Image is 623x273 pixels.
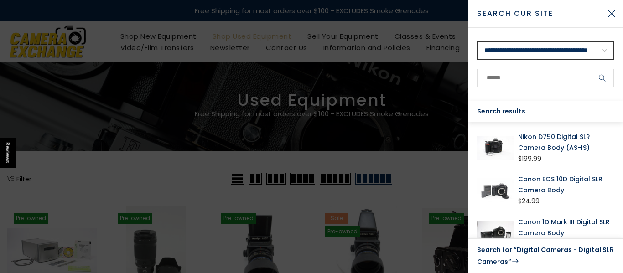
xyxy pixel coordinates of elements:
a: Canon 1D Mark III Digital SLR Camera Body [518,216,614,238]
img: Canon 1D Mark III Digital SLR Camera Body Digital Cameras - Digital SLR Cameras Canon 513771 [477,216,514,250]
button: Close Search [600,2,623,25]
a: Nikon D750 Digital SLR Camera Body (AS-IS) [518,131,614,153]
div: Search results [468,101,623,122]
span: Search Our Site [477,8,600,19]
div: $199.99 [518,153,541,165]
a: Search for “Digital Cameras - Digital SLR Cameras” [477,244,614,268]
img: Nikon D750 Digital SLR Camera Body (AS-IS) Digital Cameras - Digital SLR Cameras Nikon 5520909 [477,131,514,165]
img: Canon EOS 10D Digital SLR Camera Body Digital Cameras - Digital SLR Cameras Canon 0720306290 [477,174,514,207]
a: Canon EOS 10D Digital SLR Camera Body [518,174,614,196]
div: $24.99 [518,196,540,207]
